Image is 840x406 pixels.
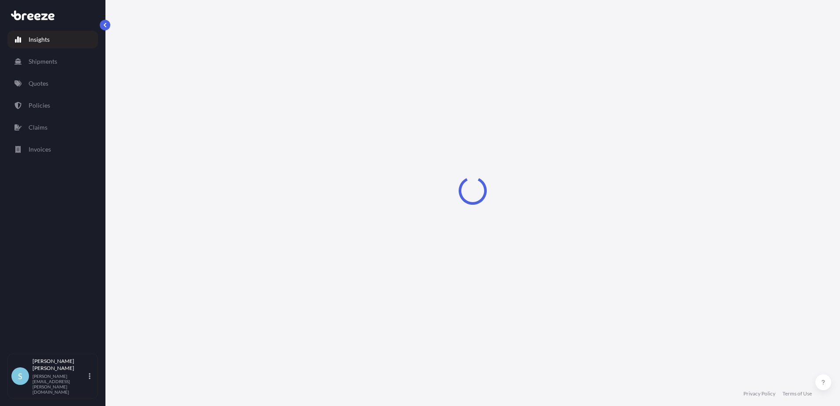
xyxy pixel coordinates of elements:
[18,372,22,381] span: S
[7,53,98,70] a: Shipments
[29,57,57,66] p: Shipments
[7,75,98,92] a: Quotes
[29,123,47,132] p: Claims
[782,390,812,397] a: Terms of Use
[29,79,48,88] p: Quotes
[7,119,98,136] a: Claims
[29,35,50,44] p: Insights
[29,145,51,154] p: Invoices
[33,373,87,395] p: [PERSON_NAME][EMAIL_ADDRESS][PERSON_NAME][DOMAIN_NAME]
[7,97,98,114] a: Policies
[7,31,98,48] a: Insights
[743,390,775,397] a: Privacy Policy
[7,141,98,158] a: Invoices
[29,101,50,110] p: Policies
[33,358,87,372] p: [PERSON_NAME] [PERSON_NAME]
